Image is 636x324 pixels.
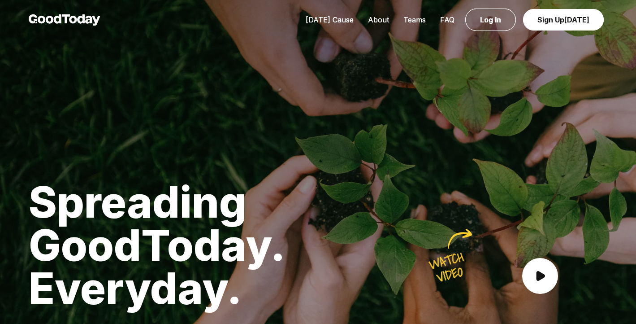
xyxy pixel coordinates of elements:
a: [DATE] Cause [299,15,361,24]
img: GoodToday [29,14,100,26]
a: FAQ [433,15,462,24]
a: Teams [396,15,433,24]
img: Watch here [415,228,480,289]
span: [DATE] [564,15,589,24]
h1: Spreading GoodToday. Everyday. [29,180,373,310]
a: Log In [465,9,516,31]
a: About [361,15,396,24]
a: Sign Up[DATE] [523,9,604,31]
